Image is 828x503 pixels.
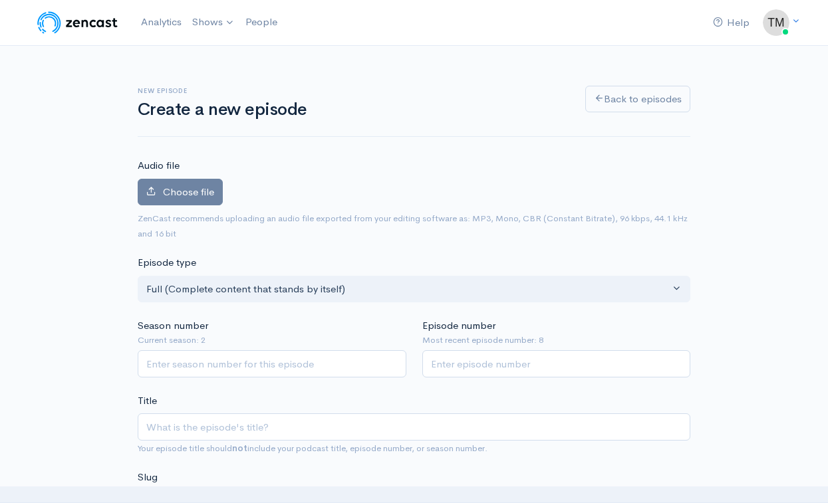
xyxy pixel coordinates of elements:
label: Season number [138,318,208,334]
a: Help [708,9,755,37]
input: What is the episode's title? [138,413,690,441]
span: Choose file [163,185,214,198]
div: Full (Complete content that stands by itself) [146,282,670,297]
strong: not [232,443,247,454]
label: Title [138,393,157,409]
label: Episode number [422,318,495,334]
a: People [240,8,283,37]
a: Analytics [136,8,187,37]
a: Back to episodes [585,86,690,113]
input: Enter episode number [422,350,691,377]
h1: Create a new episode [138,100,569,120]
small: Your episode title should include your podcast title, episode number, or season number. [138,443,487,454]
button: Full (Complete content that stands by itself) [138,276,690,303]
small: Most recent episode number: 8 [422,334,691,347]
label: Episode type [138,255,196,270]
small: ZenCast recommends uploading an audio file exported from your editing software as: MP3, Mono, CBR... [138,213,688,239]
input: Enter season number for this episode [138,350,406,377]
h6: New episode [138,87,569,94]
label: Audio file [138,158,180,173]
label: Slug [138,470,158,485]
img: ZenCast Logo [35,9,120,36]
img: ... [763,9,789,36]
a: Shows [187,8,240,37]
small: Current season: 2 [138,334,406,347]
